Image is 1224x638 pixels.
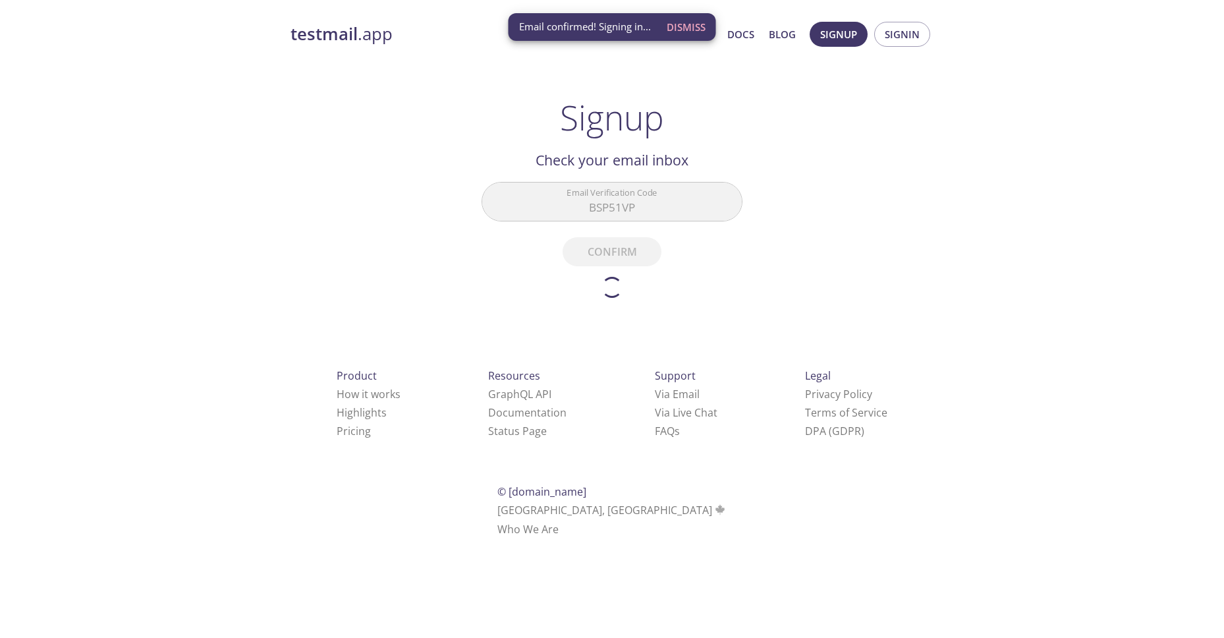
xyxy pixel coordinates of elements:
span: © [DOMAIN_NAME] [497,484,586,499]
span: [GEOGRAPHIC_DATA], [GEOGRAPHIC_DATA] [497,503,727,517]
button: Signin [874,22,930,47]
span: Signin [885,26,920,43]
button: Signup [810,22,868,47]
a: Docs [727,26,754,43]
a: FAQ [655,424,680,438]
a: testmail.app [291,23,600,45]
span: Legal [805,368,831,383]
span: Resources [488,368,540,383]
a: Privacy Policy [805,387,872,401]
a: Status Page [488,424,547,438]
a: Highlights [337,405,387,420]
a: Via Live Chat [655,405,717,420]
span: Support [655,368,696,383]
a: DPA (GDPR) [805,424,864,438]
span: Signup [820,26,857,43]
span: Dismiss [667,18,706,36]
a: Blog [769,26,796,43]
span: s [675,424,680,438]
a: GraphQL API [488,387,551,401]
a: Who We Are [497,522,559,536]
a: Terms of Service [805,405,887,420]
h1: Signup [560,98,664,137]
a: Pricing [337,424,371,438]
span: Email confirmed! Signing in... [519,20,651,34]
a: Via Email [655,387,700,401]
strong: testmail [291,22,358,45]
a: Documentation [488,405,567,420]
h2: Check your email inbox [482,149,742,171]
a: How it works [337,387,401,401]
span: Product [337,368,377,383]
button: Dismiss [661,14,711,40]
